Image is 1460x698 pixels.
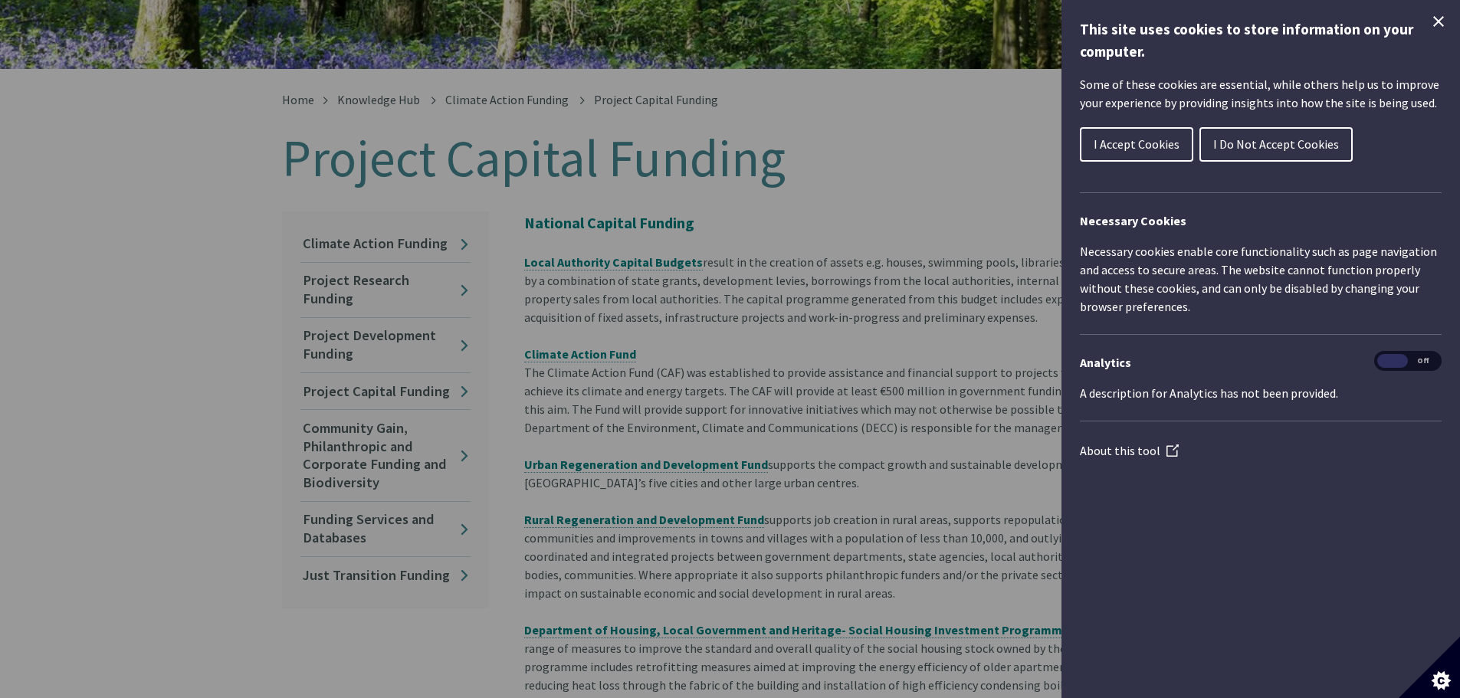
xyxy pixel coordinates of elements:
h1: This site uses cookies to store information on your computer. [1080,18,1442,63]
p: A description for Analytics has not been provided. [1080,384,1442,402]
button: Close Cookie Control [1429,12,1448,31]
h2: Necessary Cookies [1080,211,1442,230]
button: Set cookie preferences [1399,637,1460,698]
h3: Analytics [1080,353,1442,372]
a: About this tool [1080,443,1179,458]
button: I Accept Cookies [1080,127,1193,162]
p: Some of these cookies are essential, while others help us to improve your experience by providing... [1080,75,1442,112]
button: I Do Not Accept Cookies [1199,127,1353,162]
span: I Do Not Accept Cookies [1213,136,1339,152]
p: Necessary cookies enable core functionality such as page navigation and access to secure areas. T... [1080,242,1442,316]
span: Off [1408,354,1439,369]
span: I Accept Cookies [1094,136,1179,152]
span: On [1377,354,1408,369]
